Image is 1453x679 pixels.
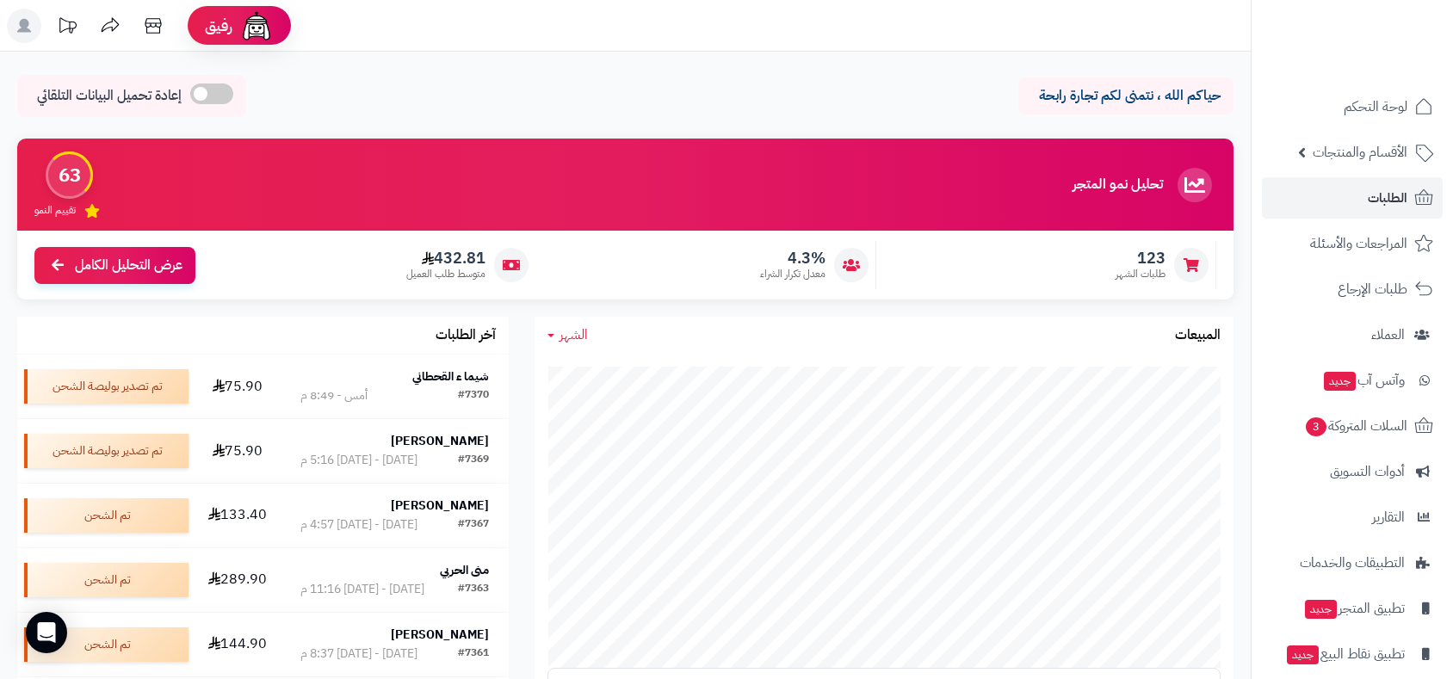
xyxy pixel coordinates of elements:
[195,419,281,483] td: 75.90
[547,325,588,345] a: الشهر
[391,432,489,450] strong: [PERSON_NAME]
[46,9,89,47] a: تحديثات المنصة
[1372,505,1405,529] span: التقارير
[1262,405,1443,447] a: السلات المتروكة3
[1306,417,1326,436] span: 3
[458,387,489,404] div: #7370
[1304,414,1407,438] span: السلات المتروكة
[1073,177,1163,193] h3: تحليل نمو المتجر
[24,563,189,597] div: تم الشحن
[1285,642,1405,666] span: تطبيق نقاط البيع
[37,86,182,106] span: إعادة تحميل البيانات التلقائي
[1262,633,1443,675] a: تطبيق نقاط البيعجديد
[1313,140,1407,164] span: الأقسام والمنتجات
[1262,542,1443,583] a: التطبيقات والخدمات
[458,516,489,534] div: #7367
[760,249,825,268] span: 4.3%
[1287,645,1319,664] span: جديد
[1305,600,1337,619] span: جديد
[1262,269,1443,310] a: طلبات الإرجاع
[1330,460,1405,484] span: أدوات التسويق
[1031,86,1221,106] p: حياكم الله ، نتمنى لكم تجارة رابحة
[24,498,189,533] div: تم الشحن
[34,203,76,218] span: تقييم النمو
[24,627,189,662] div: تم الشحن
[24,369,189,404] div: تم تصدير بوليصة الشحن
[1262,360,1443,401] a: وآتس آبجديد
[1371,323,1405,347] span: العملاء
[300,581,424,598] div: [DATE] - [DATE] 11:16 م
[1262,314,1443,355] a: العملاء
[239,9,274,43] img: ai-face.png
[406,267,485,281] span: متوسط طلب العميل
[1262,177,1443,219] a: الطلبات
[300,387,368,404] div: أمس - 8:49 م
[1262,86,1443,127] a: لوحة التحكم
[1300,551,1405,575] span: التطبيقات والخدمات
[760,267,825,281] span: معدل تكرار الشراء
[406,249,485,268] span: 432.81
[391,626,489,644] strong: [PERSON_NAME]
[1310,231,1407,256] span: المراجعات والأسئلة
[300,516,417,534] div: [DATE] - [DATE] 4:57 م
[458,581,489,598] div: #7363
[1344,95,1407,119] span: لوحة التحكم
[300,645,417,663] div: [DATE] - [DATE] 8:37 م
[75,256,182,275] span: عرض التحليل الكامل
[440,561,489,579] strong: منى الحربي
[24,434,189,468] div: تم تصدير بوليصة الشحن
[1324,372,1356,391] span: جديد
[1322,368,1405,392] span: وآتس آب
[1368,186,1407,210] span: الطلبات
[1262,223,1443,264] a: المراجعات والأسئلة
[436,328,496,343] h3: آخر الطلبات
[1175,328,1221,343] h3: المبيعات
[195,548,281,612] td: 289.90
[412,367,489,386] strong: شيما ء القحطاني
[300,452,417,469] div: [DATE] - [DATE] 5:16 م
[34,247,195,284] a: عرض التحليل الكامل
[1262,451,1443,492] a: أدوات التسويق
[1262,497,1443,538] a: التقارير
[195,484,281,547] td: 133.40
[458,645,489,663] div: #7361
[195,355,281,418] td: 75.90
[458,452,489,469] div: #7369
[205,15,232,36] span: رفيق
[195,613,281,676] td: 144.90
[1303,596,1405,620] span: تطبيق المتجر
[1116,249,1165,268] span: 123
[1116,267,1165,281] span: طلبات الشهر
[1262,588,1443,629] a: تطبيق المتجرجديد
[1338,277,1407,301] span: طلبات الإرجاع
[560,324,588,345] span: الشهر
[26,612,67,653] div: Open Intercom Messenger
[391,497,489,515] strong: [PERSON_NAME]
